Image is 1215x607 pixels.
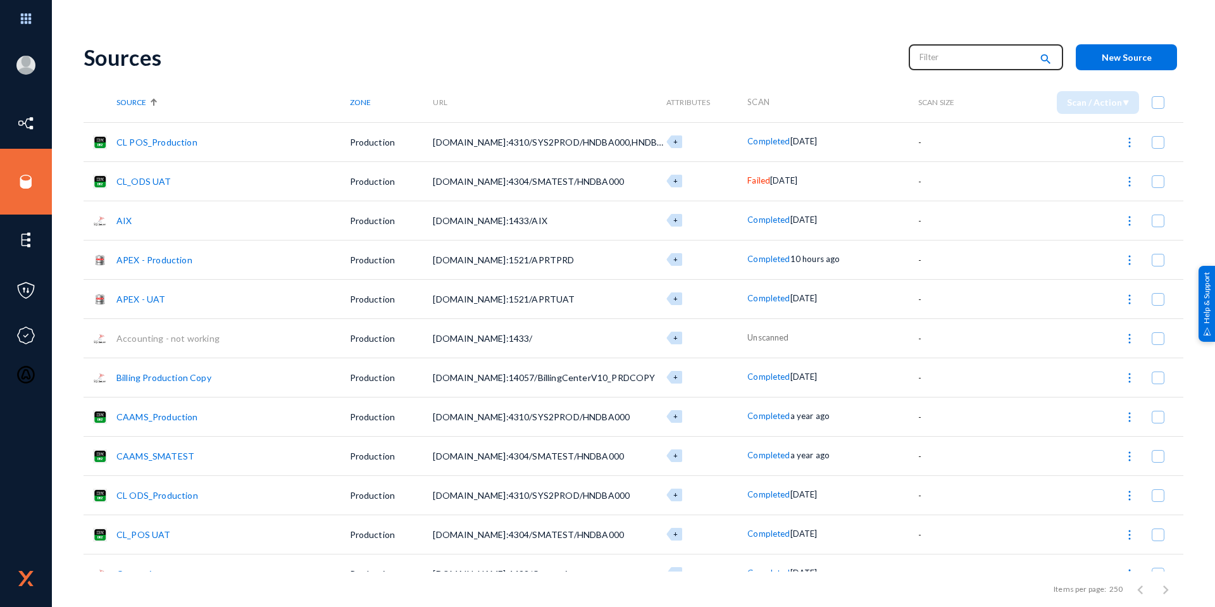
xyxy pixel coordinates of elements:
span: Completed [747,489,790,499]
span: [DATE] [790,215,818,225]
img: icon-more.svg [1123,568,1136,580]
td: - [918,201,985,240]
span: [DOMAIN_NAME]:4304/SMATEST/HNDBA000 [433,529,624,540]
span: + [673,216,678,224]
span: [DATE] [790,568,818,578]
td: Production [350,554,433,593]
td: Production [350,122,433,161]
span: Failed [747,175,770,185]
td: - [918,397,985,436]
span: Source [116,97,146,107]
mat-icon: search [1038,51,1053,68]
td: - [918,475,985,515]
a: APEX - UAT [116,294,166,304]
img: sqlserver.png [93,332,107,346]
button: Previous page [1128,577,1153,602]
div: 250 [1109,584,1123,595]
td: - [918,554,985,593]
span: [DATE] [790,529,818,539]
span: [DOMAIN_NAME]:1433/AIX [433,215,547,226]
img: blank-profile-picture.png [16,56,35,75]
td: - [918,436,985,475]
a: CL_POS UAT [116,529,171,540]
span: [DOMAIN_NAME]:1433/ [433,333,532,344]
td: Production [350,436,433,475]
div: Zone [350,97,433,107]
img: icon-more.svg [1123,332,1136,345]
span: Attributes [666,97,711,107]
img: db2.png [93,489,107,503]
img: icon-more.svg [1123,411,1136,423]
a: CL_ODS UAT [116,176,171,187]
img: icon-policies.svg [16,281,35,300]
span: Completed [747,215,790,225]
span: Zone [350,97,371,107]
img: help_support.svg [1203,327,1211,335]
span: + [673,334,678,342]
span: [DOMAIN_NAME]:4310/SYS2PROD/HNDBA000 [433,411,630,422]
span: [DOMAIN_NAME]:1521/APRTUAT [433,294,575,304]
img: db2.png [93,449,107,463]
span: Completed [747,136,790,146]
span: + [673,373,678,381]
input: Filter [919,47,1031,66]
span: Completed [747,254,790,264]
img: sqlserver.png [93,371,107,385]
span: URL [433,97,447,107]
img: icon-more.svg [1123,254,1136,266]
a: APEX - Production [116,254,192,265]
img: icon-inventory.svg [16,114,35,133]
td: Production [350,475,433,515]
td: Production [350,358,433,397]
span: [DOMAIN_NAME]:1433/Campania [433,568,571,579]
span: Completed [747,529,790,539]
span: [DATE] [790,372,818,382]
td: Production [350,240,433,279]
a: Campania [116,568,156,579]
img: icon-sources.svg [16,172,35,191]
img: icon-more.svg [1123,175,1136,188]
img: icon-more.svg [1123,529,1136,541]
td: Production [350,318,433,358]
span: + [673,569,678,577]
td: - [918,318,985,358]
a: Accounting - not working [116,333,220,344]
span: [DOMAIN_NAME]:1521/APRTPRD [433,254,574,265]
span: [DOMAIN_NAME]:14057/BillingCenterV10_PRDCOPY [433,372,655,383]
td: - [918,161,985,201]
td: - [918,240,985,279]
span: Completed [747,450,790,460]
span: + [673,451,678,460]
td: Production [350,279,433,318]
img: oracle.png [93,292,107,306]
td: - [918,515,985,554]
img: icon-more.svg [1123,136,1136,149]
a: CAAMS_Production [116,411,198,422]
span: [DATE] [790,136,818,146]
img: icon-oauth.svg [16,365,35,384]
span: + [673,137,678,146]
img: icon-more.svg [1123,215,1136,227]
span: a year ago [790,411,830,421]
a: CAAMS_SMATEST [116,451,194,461]
span: Unscanned [747,332,788,342]
span: [DOMAIN_NAME]:4310/SYS2PROD/HNDBA000 [433,490,630,501]
img: icon-compliance.svg [16,326,35,345]
span: Scan Size [918,97,954,107]
a: CL POS_Production [116,137,197,147]
img: icon-more.svg [1123,372,1136,384]
a: Billing Production Copy [116,372,211,383]
span: a year ago [790,450,830,460]
button: Next page [1153,577,1178,602]
div: Sources [84,44,896,70]
td: - [918,122,985,161]
td: Production [350,397,433,436]
button: New Source [1076,44,1177,70]
img: icon-more.svg [1123,293,1136,306]
span: [DOMAIN_NAME]:4304/SMATEST/HNDBA000 [433,451,624,461]
img: db2.png [93,135,107,149]
span: [DATE] [790,293,818,303]
span: Completed [747,568,790,578]
div: Items per page: [1054,584,1106,595]
img: db2.png [93,528,107,542]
